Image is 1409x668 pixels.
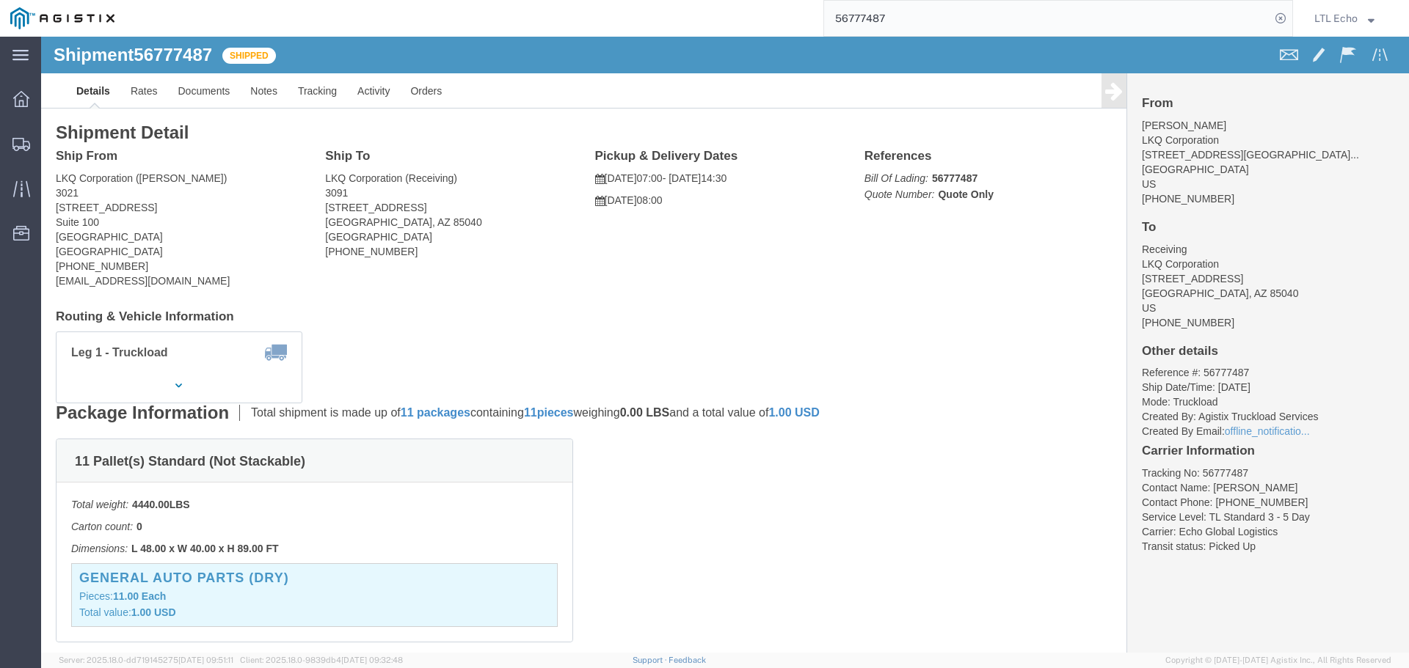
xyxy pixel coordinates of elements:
[10,7,114,29] img: logo
[41,37,1409,653] iframe: To enrich screen reader interactions, please activate Accessibility in Grammarly extension settings
[1314,10,1388,27] button: LTL Echo
[633,656,669,664] a: Support
[1165,654,1391,667] span: Copyright © [DATE]-[DATE] Agistix Inc., All Rights Reserved
[240,656,403,664] span: Client: 2025.18.0-9839db4
[341,656,403,664] span: [DATE] 09:32:48
[59,656,233,664] span: Server: 2025.18.0-dd719145275
[1314,10,1358,26] span: LTL Echo
[669,656,706,664] a: Feedback
[824,1,1270,36] input: Search for shipment number, reference number
[178,656,233,664] span: [DATE] 09:51:11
